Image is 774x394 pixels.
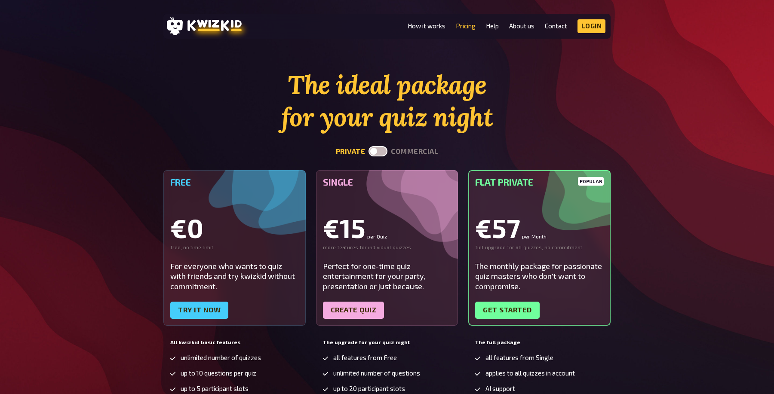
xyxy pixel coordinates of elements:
a: Help [486,22,499,30]
h1: The ideal package for your quiz night [163,69,611,133]
span: all features from Single [485,354,553,361]
div: €0 [170,215,299,241]
span: up to 20 participant slots [333,385,405,392]
span: applies to all quizzes in account [485,370,575,377]
div: free, no time limit [170,244,299,251]
span: AI support [485,385,515,392]
div: For everyone who wants to quiz with friends and try kwizkid without commitment. [170,261,299,291]
button: commercial [391,147,438,156]
div: €57 [475,215,604,241]
div: full upgrade for all quizzes, no commitment [475,244,604,251]
div: €15 [323,215,451,241]
a: Login [577,19,606,33]
div: more features for individual quizzes [323,244,451,251]
span: all features from Free [333,354,397,361]
button: private [336,147,365,156]
h5: Flat Private [475,177,604,187]
a: Contact [545,22,567,30]
a: Get started [475,302,540,319]
h5: Single [323,177,451,187]
a: Create quiz [323,302,384,319]
a: Try it now [170,302,228,319]
a: About us [509,22,534,30]
small: per Month [522,234,547,239]
small: per Quiz [367,234,387,239]
span: unlimited number of questions [333,370,420,377]
div: The monthly package for passionate quiz masters who don't want to compromise. [475,261,604,291]
a: How it works [408,22,445,30]
a: Pricing [456,22,476,30]
span: up to 5 participant slots [181,385,249,392]
span: up to 10 questions per quiz [181,370,256,377]
div: Perfect for one-time quiz entertainment for your party, presentation or just because. [323,261,451,291]
span: unlimited number of quizzes [181,354,261,361]
h5: The upgrade for your quiz night [323,339,451,345]
h5: Free [170,177,299,187]
h5: All kwizkid basic features [170,339,299,345]
h5: The full package [475,339,604,345]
